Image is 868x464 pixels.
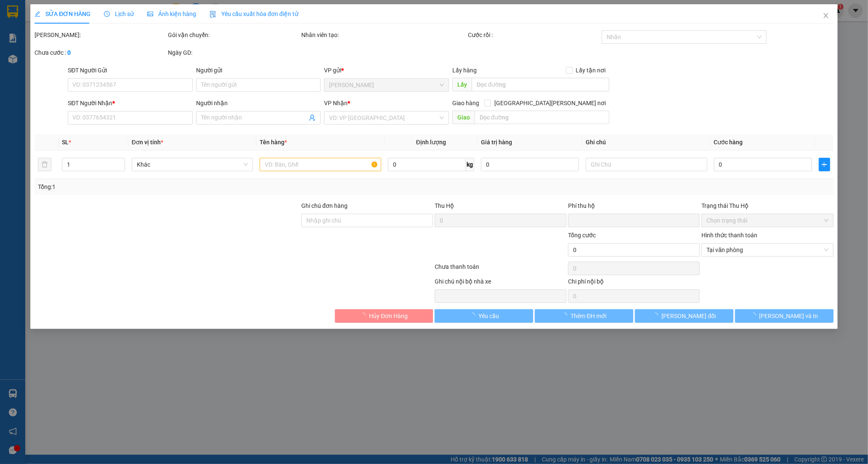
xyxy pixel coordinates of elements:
th: Ghi chú [582,134,710,151]
span: close [823,12,829,19]
button: plus [819,158,830,171]
span: Yêu cầu [478,311,499,321]
span: Chọn trạng thái [707,214,828,227]
span: Định lượng [416,139,446,146]
span: Lấy [452,78,472,91]
div: Chi phí nội bộ [568,277,700,289]
span: edit [35,11,40,17]
span: loading [360,313,369,318]
img: icon [210,11,216,18]
span: loading [469,313,478,318]
span: Lấy hàng [452,67,477,74]
span: [GEOGRAPHIC_DATA][PERSON_NAME] nơi [491,98,609,108]
span: [PERSON_NAME] đổi [662,311,716,321]
button: Close [814,4,838,28]
span: picture [147,11,153,17]
div: Nhân viên tạo: [301,30,466,40]
span: Lấy tận nơi [573,66,609,75]
span: SỬA ĐƠN HÀNG [35,11,90,17]
div: Người gửi [196,66,321,75]
div: Gói vận chuyển: [168,30,300,40]
span: Giao hàng [452,100,479,106]
span: MĐ MỚI [93,48,142,63]
input: Dọc đường [475,111,609,124]
label: Hình thức thanh toán [702,232,758,239]
input: Ghi Chú [586,158,707,171]
span: Lịch sử [104,11,134,17]
span: plus [819,161,830,168]
div: Người nhận [196,98,321,108]
div: Chưa thanh toán [434,262,567,277]
div: Phí thu hộ [568,201,700,214]
span: user-add [309,114,316,121]
span: Nhận: [80,7,101,16]
span: VP Phan Rang [329,79,444,91]
span: Cước hàng [714,139,743,146]
button: delete [38,158,51,171]
span: Khác [137,158,248,171]
input: VD: Bàn, Ghế [260,158,381,171]
span: Tổng cước [568,232,596,239]
span: Gửi: [7,7,20,16]
div: Ghi chú nội bộ nhà xe [435,277,566,289]
span: loading [653,313,662,318]
div: SĐT Người Gửi [68,66,193,75]
div: [PERSON_NAME] [80,7,148,26]
button: Hủy Đơn Hàng [335,309,433,323]
div: SĐT Người Nhận [68,98,193,108]
span: Tại văn phòng [707,244,828,256]
span: [PERSON_NAME] và In [759,311,818,321]
span: Hủy Đơn Hàng [369,311,408,321]
div: 0844572517 [80,36,148,48]
div: Chưa cước : [35,48,166,57]
div: VP gửi [324,66,449,75]
span: clock-circle [104,11,110,17]
div: [PERSON_NAME] [7,7,74,26]
span: loading [750,313,759,318]
label: Ghi chú đơn hàng [301,202,348,209]
input: Ghi chú đơn hàng [301,214,433,227]
b: 0 [67,49,71,56]
button: Yêu cầu [435,309,534,323]
div: Ngày GD: [168,48,300,57]
div: 0906953584 [7,26,74,38]
button: [PERSON_NAME] và In [735,309,833,323]
div: Trạng thái Thu Hộ [702,201,833,210]
button: [PERSON_NAME] đổi [635,309,733,323]
span: SL [62,139,69,146]
span: VP Nhận [324,100,348,106]
div: Tổng: 1 [38,182,335,191]
span: Đơn vị tính [132,139,163,146]
button: Thêm ĐH mới [535,309,633,323]
span: kg [466,158,474,171]
span: loading [562,313,571,318]
div: THÍCH [80,26,148,36]
span: Giao [452,111,475,124]
span: Ảnh kiện hàng [147,11,196,17]
div: Cước rồi : [468,30,600,40]
input: Dọc đường [472,78,609,91]
span: Thu Hộ [435,202,454,209]
span: Tên hàng [260,139,287,146]
span: DĐ: [80,53,93,61]
span: Giá trị hàng [481,139,512,146]
span: Thêm ĐH mới [571,311,607,321]
div: [PERSON_NAME]: [35,30,166,40]
span: Yêu cầu xuất hóa đơn điện tử [210,11,298,17]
